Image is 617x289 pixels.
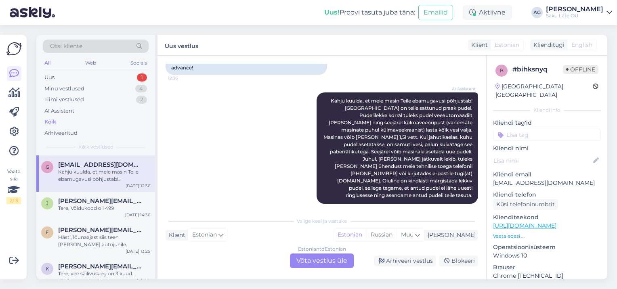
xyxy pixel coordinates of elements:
div: [PERSON_NAME] [546,6,603,13]
div: Minu vestlused [44,85,84,93]
div: Blokeeri [439,255,478,266]
div: Tere, vee säilivusaeg on 3 kuud. Oluline meeles pidada, et veepudeleid ja veeautomaati hoida koha... [58,270,150,285]
p: [EMAIL_ADDRESS][DOMAIN_NAME] [493,179,601,187]
p: Kliendi nimi [493,144,601,153]
a: [URL][DOMAIN_NAME] [493,222,556,229]
input: Lisa tag [493,129,601,141]
span: Estonian [495,41,519,49]
div: Hästi, lõunaajast siis teen [PERSON_NAME] autojuhile. [58,234,150,248]
div: Web [84,58,98,68]
span: Kahju kuulda, et meie masin Teile ebamugavusi põhjustab! [GEOGRAPHIC_DATA] on teile sattunud praa... [323,98,474,198]
p: Windows 10 [493,251,601,260]
div: [DATE] 14:36 [125,212,150,218]
div: AI Assistent [44,107,74,115]
div: [GEOGRAPHIC_DATA], [GEOGRAPHIC_DATA] [495,82,593,99]
span: b [500,67,504,73]
div: [PERSON_NAME] [424,231,476,239]
p: Chrome [TECHNICAL_ID] [493,272,601,280]
p: Operatsioonisüsteem [493,243,601,251]
span: 12:36 [168,75,198,81]
span: getlin@avaeksperdid.ee [58,161,142,168]
p: Klienditeekond [493,213,601,222]
div: Kõik [44,118,56,126]
div: Valige keel ja vastake [166,218,478,225]
div: [DATE] 13:25 [126,248,150,254]
div: Tere, Võidukood oli 499 [58,205,150,212]
label: Uus vestlus [165,40,198,50]
span: e [46,229,49,235]
div: [DATE] 12:36 [126,183,150,189]
p: Kliendi tag'id [493,119,601,127]
span: Estonian [192,230,217,239]
div: Kliendi info [493,107,601,114]
div: 2 / 3 [6,197,21,204]
div: Socials [129,58,149,68]
div: 4 [135,85,147,93]
img: Askly Logo [6,41,22,57]
span: J [46,200,48,206]
a: [DOMAIN_NAME] [337,178,380,184]
div: 2 [136,96,147,104]
div: Kahju kuulda, et meie masin Teile ebamugavusi põhjustab! [GEOGRAPHIC_DATA] on teile sattunud praa... [58,168,150,183]
div: # bihksnyq [512,65,563,74]
div: Russian [366,229,397,241]
div: Estonian to Estonian [298,245,346,253]
div: Vaata siia [6,168,21,204]
div: Arhiveeri vestlus [374,255,436,266]
input: Lisa nimi [493,156,592,165]
div: Uus [44,73,55,82]
span: Jelena.parn@vertexestonia.eu [58,197,142,205]
div: Võta vestlus üle [290,253,354,268]
span: Kõik vestlused [78,143,113,151]
button: Emailid [418,5,453,20]
span: 12:36 [445,204,476,210]
span: Offline [563,65,598,74]
div: Arhiveeritud [44,129,78,137]
span: g [46,164,49,170]
div: Klient [166,231,185,239]
div: Klient [468,41,488,49]
div: 1 [137,73,147,82]
a: [PERSON_NAME]Saku Läte OÜ [546,6,612,19]
div: Proovi tasuta juba täna: [324,8,415,17]
span: English [571,41,592,49]
div: Tiimi vestlused [44,96,84,104]
b: Uus! [324,8,340,16]
div: Aktiivne [463,5,512,20]
span: eggert.kalmo@oma.ee [58,226,142,234]
span: k [46,266,49,272]
div: AG [531,7,543,18]
p: Kliendi telefon [493,191,601,199]
span: Muu [401,231,413,238]
span: kristo@envteenused.ee [58,263,142,270]
p: Vaata edasi ... [493,232,601,240]
div: Saku Läte OÜ [546,13,603,19]
div: Estonian [334,229,366,241]
p: Kliendi email [493,170,601,179]
div: All [43,58,52,68]
div: Klienditugi [530,41,565,49]
span: AI Assistent [445,86,476,92]
p: Brauser [493,263,601,272]
span: Otsi kliente [50,42,82,50]
div: Küsi telefoninumbrit [493,199,558,210]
